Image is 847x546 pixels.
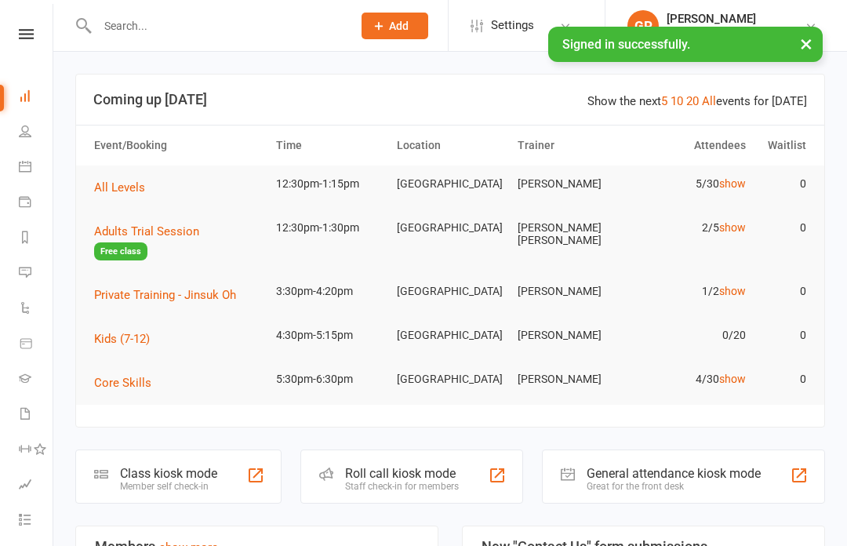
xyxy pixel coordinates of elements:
[19,221,54,257] a: Reports
[671,94,683,108] a: 10
[719,221,746,234] a: show
[390,126,511,166] th: Location
[93,15,341,37] input: Search...
[345,481,459,492] div: Staff check-in for members
[753,361,813,398] td: 0
[19,80,54,115] a: Dashboard
[94,180,145,195] span: All Levels
[269,273,390,310] td: 3:30pm-4:20pm
[792,27,820,60] button: ×
[587,481,761,492] div: Great for the front desk
[390,317,511,354] td: [GEOGRAPHIC_DATA]
[719,285,746,297] a: show
[390,166,511,202] td: [GEOGRAPHIC_DATA]
[19,186,54,221] a: Payments
[511,209,631,259] td: [PERSON_NAME] [PERSON_NAME]
[94,329,161,348] button: Kids (7-12)
[94,286,247,304] button: Private Training - Jinsuk Oh
[94,224,199,238] span: Adults Trial Session
[269,166,390,202] td: 12:30pm-1:15pm
[389,20,409,32] span: Add
[511,126,631,166] th: Trainer
[390,209,511,246] td: [GEOGRAPHIC_DATA]
[94,332,150,346] span: Kids (7-12)
[390,273,511,310] td: [GEOGRAPHIC_DATA]
[587,92,807,111] div: Show the next events for [DATE]
[390,361,511,398] td: [GEOGRAPHIC_DATA]
[269,209,390,246] td: 12:30pm-1:30pm
[19,151,54,186] a: Calendar
[511,317,631,354] td: [PERSON_NAME]
[562,37,690,52] span: Signed in successfully.
[94,178,156,197] button: All Levels
[661,94,667,108] a: 5
[269,317,390,354] td: 4:30pm-5:15pm
[269,126,390,166] th: Time
[667,12,805,26] div: [PERSON_NAME]
[19,327,54,362] a: Product Sales
[511,166,631,202] td: [PERSON_NAME]
[269,361,390,398] td: 5:30pm-6:30pm
[19,115,54,151] a: People
[719,373,746,385] a: show
[87,126,269,166] th: Event/Booking
[491,8,534,43] span: Settings
[631,209,752,246] td: 2/5
[511,361,631,398] td: [PERSON_NAME]
[345,466,459,481] div: Roll call kiosk mode
[587,466,761,481] div: General attendance kiosk mode
[631,317,752,354] td: 0/20
[94,376,151,390] span: Core Skills
[94,288,236,302] span: Private Training - Jinsuk Oh
[753,317,813,354] td: 0
[627,10,659,42] div: GP
[631,126,752,166] th: Attendees
[120,466,217,481] div: Class kiosk mode
[362,13,428,39] button: Add
[120,481,217,492] div: Member self check-in
[753,126,813,166] th: Waitlist
[753,273,813,310] td: 0
[511,273,631,310] td: [PERSON_NAME]
[94,222,262,260] button: Adults Trial SessionFree class
[94,373,162,392] button: Core Skills
[753,209,813,246] td: 0
[702,94,716,108] a: All
[631,273,752,310] td: 1/2
[719,177,746,190] a: show
[631,166,752,202] td: 5/30
[667,26,805,40] div: Krav Maga Defence Institute
[93,92,807,107] h3: Coming up [DATE]
[686,94,699,108] a: 20
[753,166,813,202] td: 0
[94,242,147,260] span: Free class
[19,468,54,504] a: Assessments
[631,361,752,398] td: 4/30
